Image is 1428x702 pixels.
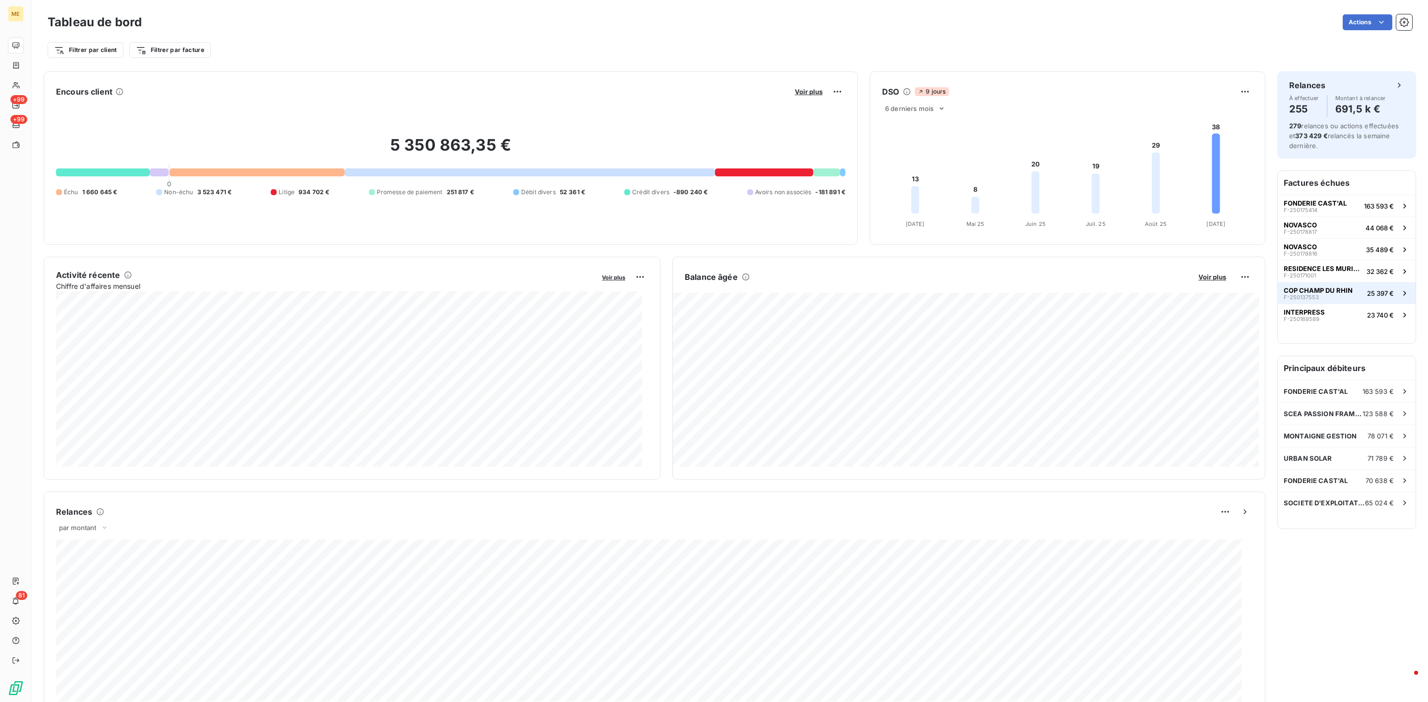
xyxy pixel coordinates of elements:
[1366,477,1394,485] span: 70 638 €
[164,188,193,197] span: Non-échu
[1289,122,1399,150] span: relances ou actions effectuées et relancés la semaine dernière.
[1278,356,1416,380] h6: Principaux débiteurs
[885,105,934,112] span: 6 derniers mois
[59,524,97,532] span: par montant
[1284,199,1347,207] span: FONDERIE CAST'AL
[56,281,595,291] span: Chiffre d'affaires mensuel
[129,42,211,58] button: Filtrer par facture
[1278,238,1416,260] button: NOVASCOF-25017881635 489 €
[1284,477,1348,485] span: FONDERIE CAST'AL
[1206,220,1225,227] tspan: [DATE]
[792,87,826,96] button: Voir plus
[521,188,556,197] span: Débit divers
[377,188,443,197] span: Promesse de paiement
[1195,272,1229,281] button: Voir plus
[1284,432,1357,440] span: MONTAIGNE GESTION
[1278,195,1416,216] button: FONDERIE CAST'ALF-250175414163 593 €
[906,220,925,227] tspan: [DATE]
[1278,216,1416,238] button: NOVASCOF-25017881744 068 €
[685,271,738,283] h6: Balance âgée
[673,188,708,197] span: -890 240 €
[1364,202,1394,210] span: 163 593 €
[966,220,985,227] tspan: Mai 25
[1289,95,1319,101] span: À effectuer
[16,591,27,600] span: 81
[447,188,474,197] span: 251 817 €
[1284,221,1317,229] span: NOVASCO
[1284,207,1317,213] span: F-250175414
[56,506,92,518] h6: Relances
[56,86,113,98] h6: Encours client
[1289,101,1319,117] h4: 255
[815,188,845,197] span: -181 891 €
[1295,132,1327,140] span: 373 429 €
[1363,387,1394,395] span: 163 593 €
[599,272,628,281] button: Voir plus
[1394,668,1418,692] iframe: Intercom live chat
[632,188,669,197] span: Crédit divers
[1145,220,1167,227] tspan: Août 25
[1363,410,1394,418] span: 123 588 €
[56,269,120,281] h6: Activité récente
[197,188,232,197] span: 3 523 471 €
[1367,311,1394,319] span: 23 740 €
[8,6,24,22] div: ME
[1367,289,1394,297] span: 25 397 €
[82,188,118,197] span: 1 660 645 €
[1366,224,1394,232] span: 44 068 €
[915,87,949,96] span: 9 jours
[1368,454,1394,462] span: 71 789 €
[64,188,78,197] span: Échu
[1284,243,1317,251] span: NOVASCO
[1025,220,1046,227] tspan: Juin 25
[279,188,295,197] span: Litige
[1284,265,1363,272] span: RESIDENCE LES MURIERS
[48,42,123,58] button: Filtrer par client
[882,86,899,98] h6: DSO
[1284,286,1353,294] span: COP CHAMP DU RHIN
[1343,14,1392,30] button: Actions
[167,180,171,188] span: 0
[1284,410,1363,418] span: SCEA PASSION FRAMBOISES
[56,135,845,165] h2: 5 350 863,35 €
[1284,454,1332,462] span: URBAN SOLAR
[1284,387,1348,395] span: FONDERIE CAST'AL
[48,13,142,31] h3: Tableau de bord
[1198,273,1226,281] span: Voir plus
[560,188,585,197] span: 52 361 €
[1086,220,1106,227] tspan: Juil. 25
[10,115,27,124] span: +99
[298,188,329,197] span: 934 702 €
[1284,294,1319,300] span: F-250137553
[1284,229,1317,235] span: F-250178817
[1289,79,1325,91] h6: Relances
[1365,499,1394,507] span: 65 024 €
[1284,316,1319,322] span: F-250169589
[1289,122,1301,130] span: 279
[1368,432,1394,440] span: 78 071 €
[1335,101,1386,117] h4: 691,5 k €
[755,188,812,197] span: Avoirs non associés
[1367,268,1394,275] span: 32 362 €
[8,680,24,696] img: Logo LeanPay
[1366,246,1394,254] span: 35 489 €
[1278,260,1416,282] button: RESIDENCE LES MURIERSF-25017100132 362 €
[1278,304,1416,325] button: INTERPRESSF-25016958923 740 €
[1284,272,1316,278] span: F-250171001
[1284,251,1317,257] span: F-250178816
[1284,308,1325,316] span: INTERPRESS
[602,274,625,281] span: Voir plus
[1284,499,1365,507] span: SOCIETE D'EXPLOITATION DES MARCHES COMMUNAUX
[10,95,27,104] span: +99
[1278,282,1416,304] button: COP CHAMP DU RHINF-25013755325 397 €
[1335,95,1386,101] span: Montant à relancer
[1278,171,1416,195] h6: Factures échues
[795,88,823,96] span: Voir plus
